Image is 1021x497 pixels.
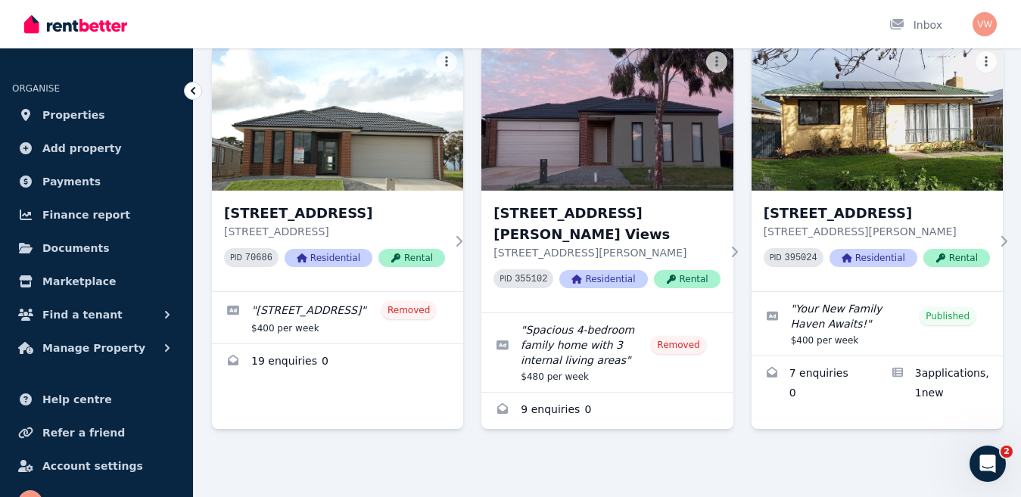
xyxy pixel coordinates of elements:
[481,45,733,191] img: 58 Corbet St, Weir Views
[500,275,512,283] small: PID
[785,253,817,263] code: 395024
[970,446,1006,482] iframe: Intercom live chat
[12,266,181,297] a: Marketplace
[212,45,463,291] a: 18 Clydesdale Drive, Bonshaw[STREET_ADDRESS][STREET_ADDRESS]PID 70686ResidentialRental
[12,200,181,230] a: Finance report
[752,45,1003,291] a: 181 Centenary Ave, Melton[STREET_ADDRESS][STREET_ADDRESS][PERSON_NAME]PID 395024ResidentialRental
[12,300,181,330] button: Find a tenant
[1001,446,1013,458] span: 2
[245,253,272,263] code: 70686
[42,139,122,157] span: Add property
[12,384,181,415] a: Help centre
[493,245,720,260] p: [STREET_ADDRESS][PERSON_NAME]
[42,306,123,324] span: Find a tenant
[42,390,112,408] span: Help centre
[12,166,181,197] a: Payments
[481,393,733,429] a: Enquiries for 58 Corbet St, Weir Views
[285,249,372,267] span: Residential
[752,45,1003,191] img: 181 Centenary Ave, Melton
[42,239,110,257] span: Documents
[515,274,547,284] code: 355102
[770,253,782,262] small: PID
[481,313,733,392] a: Edit listing: Spacious 4-bedroom family home with 3 internal living areas
[12,100,181,130] a: Properties
[12,233,181,263] a: Documents
[42,457,143,475] span: Account settings
[976,51,997,73] button: More options
[764,224,990,239] p: [STREET_ADDRESS][PERSON_NAME]
[224,224,445,239] p: [STREET_ADDRESS]
[559,270,647,288] span: Residential
[706,51,727,73] button: More options
[877,356,1003,412] a: Applications for 181 Centenary Ave, Melton
[212,45,463,191] img: 18 Clydesdale Drive, Bonshaw
[212,292,463,343] a: Edit listing: 18 Clydesdale Drive
[230,253,242,262] small: PID
[436,51,457,73] button: More options
[12,133,181,163] a: Add property
[889,17,942,33] div: Inbox
[12,418,181,448] a: Refer a friend
[42,339,145,357] span: Manage Property
[654,270,721,288] span: Rental
[224,203,445,224] h3: [STREET_ADDRESS]
[752,292,1003,356] a: Edit listing: Your New Family Haven Awaits!
[212,344,463,381] a: Enquiries for 18 Clydesdale Drive, Bonshaw
[12,333,181,363] button: Manage Property
[493,203,720,245] h3: [STREET_ADDRESS][PERSON_NAME] Views
[378,249,445,267] span: Rental
[24,13,127,36] img: RentBetter
[42,272,116,290] span: Marketplace
[481,45,733,312] a: 58 Corbet St, Weir Views[STREET_ADDRESS][PERSON_NAME] Views[STREET_ADDRESS][PERSON_NAME]PID 35510...
[42,206,130,224] span: Finance report
[973,12,997,36] img: Vincent Wang
[12,83,60,94] span: ORGANISE
[764,203,990,224] h3: [STREET_ADDRESS]
[752,356,877,412] a: Enquiries for 181 Centenary Ave, Melton
[42,106,105,124] span: Properties
[12,451,181,481] a: Account settings
[42,424,125,442] span: Refer a friend
[923,249,990,267] span: Rental
[42,172,101,191] span: Payments
[830,249,917,267] span: Residential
